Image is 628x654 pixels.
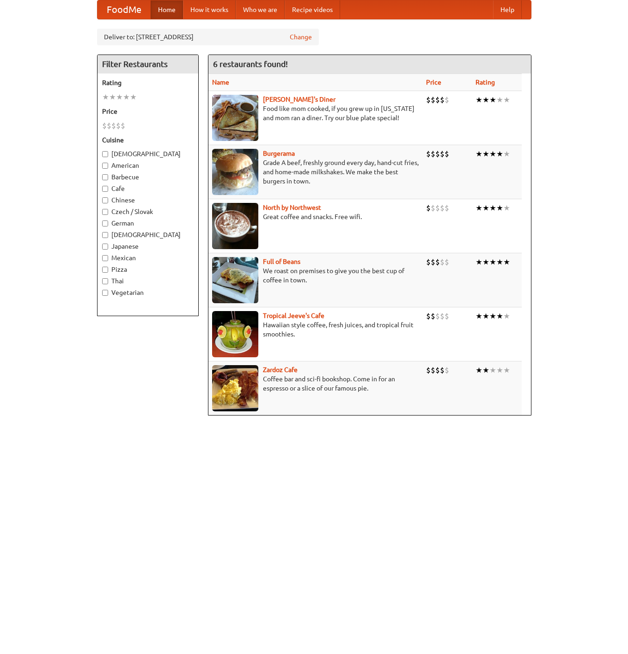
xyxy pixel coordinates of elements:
[98,55,198,73] h4: Filter Restaurants
[102,278,108,284] input: Thai
[102,207,194,216] label: Czech / Slovak
[102,172,194,182] label: Barbecue
[482,311,489,321] li: ★
[263,150,295,157] b: Burgerama
[263,312,324,319] a: Tropical Jeeve's Cafe
[482,365,489,375] li: ★
[496,203,503,213] li: ★
[435,149,440,159] li: $
[435,257,440,267] li: $
[102,230,194,239] label: [DEMOGRAPHIC_DATA]
[212,320,419,339] p: Hawaiian style coffee, fresh juices, and tropical fruit smoothies.
[109,92,116,102] li: ★
[445,95,449,105] li: $
[102,255,108,261] input: Mexican
[445,149,449,159] li: $
[476,149,482,159] li: ★
[435,365,440,375] li: $
[263,204,321,211] a: North by Northwest
[476,95,482,105] li: ★
[102,92,109,102] li: ★
[102,135,194,145] h5: Cuisine
[151,0,183,19] a: Home
[102,253,194,263] label: Mexican
[102,161,194,170] label: American
[212,266,419,285] p: We roast on premises to give you the best cup of coffee in town.
[482,257,489,267] li: ★
[482,95,489,105] li: ★
[102,186,108,192] input: Cafe
[212,257,258,303] img: beans.jpg
[212,203,258,249] img: north.jpg
[426,365,431,375] li: $
[440,149,445,159] li: $
[431,365,435,375] li: $
[121,121,125,131] li: $
[503,203,510,213] li: ★
[102,265,194,274] label: Pizza
[503,257,510,267] li: ★
[212,95,258,141] img: sallys.jpg
[130,92,137,102] li: ★
[431,203,435,213] li: $
[426,149,431,159] li: $
[102,267,108,273] input: Pizza
[426,79,441,86] a: Price
[97,29,319,45] div: Deliver to: [STREET_ADDRESS]
[435,311,440,321] li: $
[102,242,194,251] label: Japanese
[263,96,335,103] a: [PERSON_NAME]'s Diner
[212,365,258,411] img: zardoz.jpg
[476,311,482,321] li: ★
[290,32,312,42] a: Change
[426,95,431,105] li: $
[482,149,489,159] li: ★
[116,92,123,102] li: ★
[102,149,194,159] label: [DEMOGRAPHIC_DATA]
[445,257,449,267] li: $
[107,121,111,131] li: $
[102,107,194,116] h5: Price
[111,121,116,131] li: $
[493,0,522,19] a: Help
[102,196,194,205] label: Chinese
[496,149,503,159] li: ★
[482,203,489,213] li: ★
[102,290,108,296] input: Vegetarian
[489,149,496,159] li: ★
[445,203,449,213] li: $
[489,95,496,105] li: ★
[426,257,431,267] li: $
[212,79,229,86] a: Name
[440,95,445,105] li: $
[212,158,419,186] p: Grade A beef, freshly ground every day, hand-cut fries, and home-made milkshakes. We make the bes...
[102,219,194,228] label: German
[489,203,496,213] li: ★
[102,244,108,250] input: Japanese
[476,257,482,267] li: ★
[102,276,194,286] label: Thai
[503,95,510,105] li: ★
[435,203,440,213] li: $
[102,121,107,131] li: $
[123,92,130,102] li: ★
[440,203,445,213] li: $
[496,365,503,375] li: ★
[440,365,445,375] li: $
[263,366,298,373] a: Zardoz Cafe
[476,79,495,86] a: Rating
[285,0,340,19] a: Recipe videos
[263,258,300,265] a: Full of Beans
[236,0,285,19] a: Who we are
[431,311,435,321] li: $
[213,60,288,68] ng-pluralize: 6 restaurants found!
[102,163,108,169] input: American
[431,257,435,267] li: $
[212,149,258,195] img: burgerama.jpg
[503,149,510,159] li: ★
[431,149,435,159] li: $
